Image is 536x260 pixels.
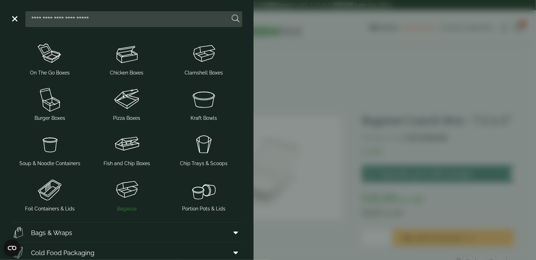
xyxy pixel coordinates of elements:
a: Chip Trays & Scoops [168,129,239,169]
a: Fish and Chip Boxes [91,129,163,169]
a: Burger Boxes [14,84,86,123]
span: Chicken Boxes [110,69,143,77]
span: Soup & Noodle Containers [19,160,80,167]
img: Clamshell_box.svg [91,176,163,204]
a: Pizza Boxes [91,84,163,123]
a: Bagasse [91,174,163,214]
img: PortionPots.svg [168,176,239,204]
span: Chip Trays & Scoops [180,160,228,167]
span: Portion Pots & Lids [182,205,225,213]
a: Chicken Boxes [91,38,163,78]
img: SoupNsalad_bowls.svg [168,85,239,113]
span: Clamshell Boxes [185,69,223,77]
span: Kraft Bowls [191,115,217,122]
img: Clamshell_box.svg [168,40,239,68]
span: Bags & Wraps [31,228,72,238]
span: Burger Boxes [35,115,65,122]
a: Portion Pots & Lids [168,174,239,214]
span: Foil Containers & Lids [25,205,75,213]
img: Foil_container.svg [14,176,86,204]
img: FishNchip_box.svg [91,130,163,158]
img: OnTheGo_boxes.svg [14,40,86,68]
a: On The Go Boxes [14,38,86,78]
img: SoupNoodle_container.svg [14,130,86,158]
img: Chip_tray.svg [168,130,239,158]
img: Chicken_box-1.svg [91,40,163,68]
span: Bagasse [117,205,137,213]
a: Foil Containers & Lids [14,174,86,214]
span: On The Go Boxes [30,69,70,77]
button: Open CMP widget [4,240,20,256]
img: Burger_box.svg [14,85,86,113]
a: Bags & Wraps [11,223,242,242]
a: Kraft Bowls [168,84,239,123]
span: Cold Food Packaging [31,248,94,258]
a: Clamshell Boxes [168,38,239,78]
span: Pizza Boxes [113,115,140,122]
span: Fish and Chip Boxes [104,160,150,167]
img: Pizza_boxes.svg [91,85,163,113]
a: Soup & Noodle Containers [14,129,86,169]
img: Paper_carriers.svg [11,226,25,240]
